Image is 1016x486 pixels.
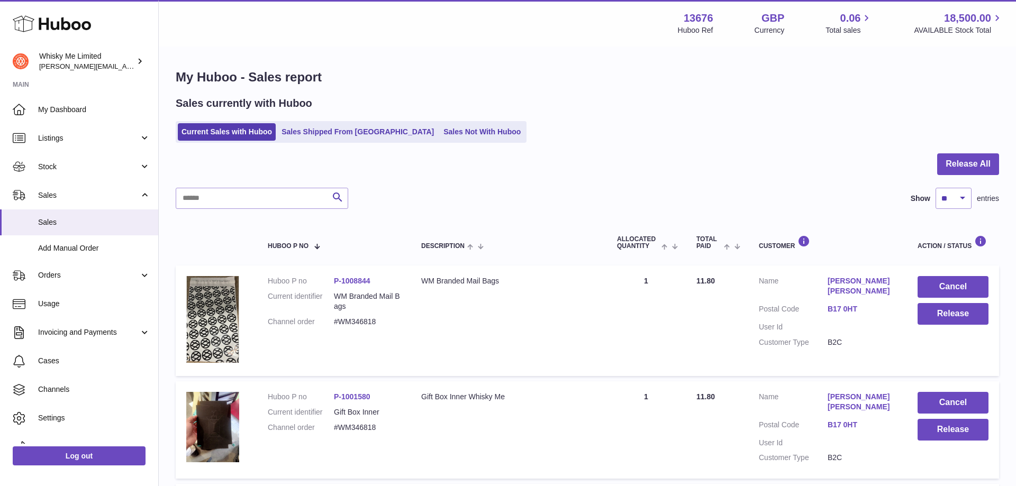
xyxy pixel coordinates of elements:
span: AVAILABLE Stock Total [914,25,1003,35]
span: entries [977,194,999,204]
dt: Name [759,276,828,299]
dd: #WM346818 [334,423,400,433]
div: Gift Box Inner Whisky Me [421,392,596,402]
h2: Sales currently with Huboo [176,96,312,111]
span: Total sales [825,25,873,35]
a: P-1001580 [334,392,370,401]
dt: Current identifier [268,291,334,311]
img: 1725358317.png [186,276,239,363]
dt: Postal Code [759,420,828,433]
span: 11.80 [696,392,715,401]
a: Sales Not With Huboo [440,123,524,141]
span: 11.80 [696,277,715,285]
button: Release [918,303,988,325]
span: ALLOCATED Quantity [617,236,659,250]
span: Description [421,243,465,250]
span: Total paid [696,236,721,250]
div: Huboo Ref [678,25,713,35]
dt: Name [759,392,828,415]
div: Action / Status [918,235,988,250]
span: Add Manual Order [38,243,150,253]
img: 136761725448359.jpg [186,392,239,462]
dt: User Id [759,438,828,448]
dt: Huboo P no [268,276,334,286]
span: My Dashboard [38,105,150,115]
a: [PERSON_NAME] [PERSON_NAME] [828,276,896,296]
span: 0.06 [840,11,861,25]
div: Whisky Me Limited [39,51,134,71]
span: Usage [38,299,150,309]
img: frances@whiskyshop.com [13,53,29,69]
a: 18,500.00 AVAILABLE Stock Total [914,11,1003,35]
span: Huboo P no [268,243,309,250]
span: Listings [38,133,139,143]
span: Channels [38,384,150,395]
dt: Channel order [268,317,334,327]
dd: WM Branded Mail Bags [334,291,400,311]
button: Release [918,419,988,441]
a: [PERSON_NAME] [PERSON_NAME] [828,392,896,412]
dd: #WM346818 [334,317,400,327]
dt: Current identifier [268,407,334,417]
a: 0.06 Total sales [825,11,873,35]
span: 18,500.00 [944,11,991,25]
a: Log out [13,446,146,465]
dt: Huboo P no [268,392,334,402]
a: Current Sales with Huboo [178,123,276,141]
span: Sales [38,190,139,200]
a: B17 0HT [828,304,896,314]
dt: Customer Type [759,337,828,347]
a: B17 0HT [828,420,896,430]
span: Returns [38,442,150,452]
dt: Channel order [268,423,334,433]
span: [PERSON_NAME][EMAIL_ADDRESS][DOMAIN_NAME] [39,62,212,70]
span: Cases [38,356,150,366]
button: Release All [937,153,999,175]
strong: GBP [761,11,784,25]
strong: 13676 [684,11,713,25]
span: Settings [38,413,150,423]
div: WM Branded Mail Bags [421,276,596,286]
span: Sales [38,217,150,227]
td: 1 [606,381,686,479]
dd: B2C [828,337,896,347]
dt: Customer Type [759,453,828,463]
a: Sales Shipped From [GEOGRAPHIC_DATA] [278,123,438,141]
td: 1 [606,265,686,376]
a: P-1008844 [334,277,370,285]
dd: Gift Box Inner [334,407,400,417]
dd: B2C [828,453,896,463]
label: Show [911,194,930,204]
button: Cancel [918,276,988,298]
div: Customer [759,235,896,250]
span: Orders [38,270,139,280]
h1: My Huboo - Sales report [176,69,999,86]
span: Invoicing and Payments [38,327,139,337]
div: Currency [755,25,785,35]
button: Cancel [918,392,988,414]
dt: User Id [759,322,828,332]
dt: Postal Code [759,304,828,317]
span: Stock [38,162,139,172]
